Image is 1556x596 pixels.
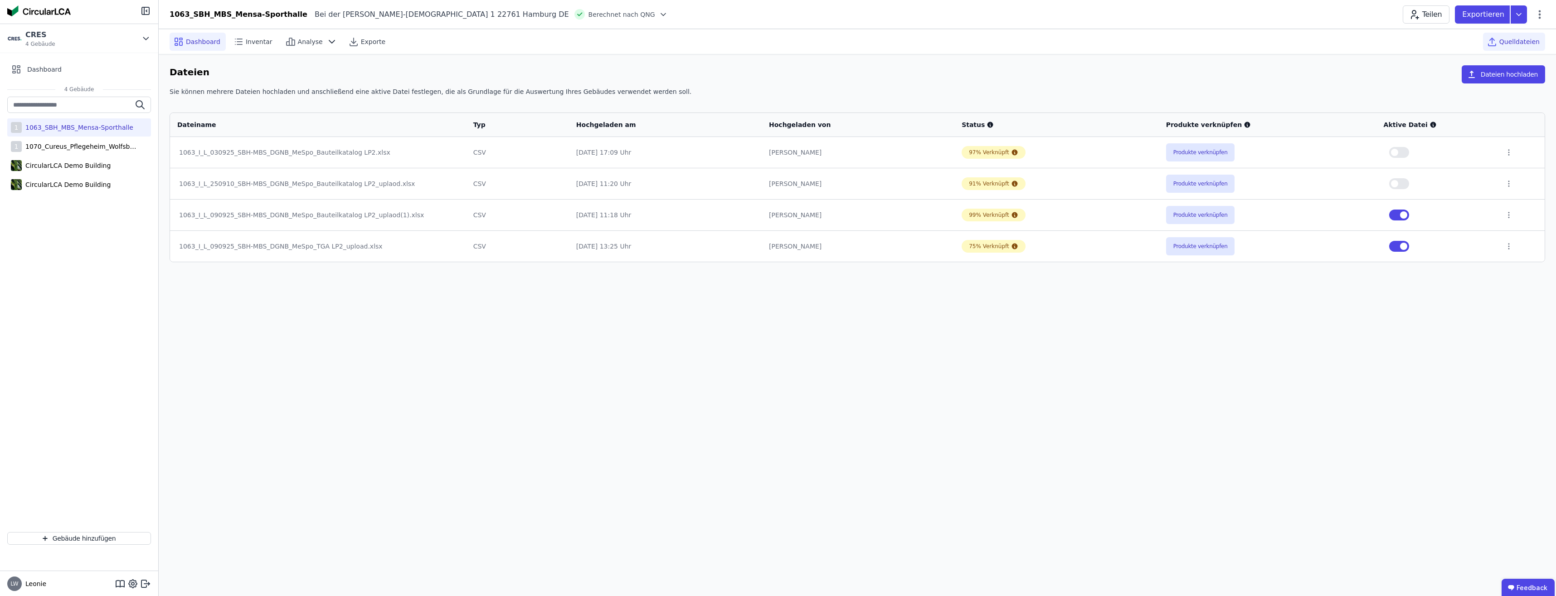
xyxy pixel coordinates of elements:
[7,31,22,46] img: CRES
[1166,143,1235,161] button: Produkte verknüpfen
[1499,37,1540,46] span: Quelldateien
[769,210,947,220] div: [PERSON_NAME]
[1462,65,1545,83] button: Dateien hochladen
[25,29,55,40] div: CRES
[170,9,307,20] div: 1063_SBH_MBS_Mensa-Sporthalle
[576,179,754,188] div: [DATE] 11:20 Uhr
[179,179,457,188] div: 1063_I_L_250910_SBH-MBS_DGNB_MeSpo_Bauteilkatalog LP2_uplaod.xlsx
[769,148,947,157] div: [PERSON_NAME]
[769,120,935,129] div: Hochgeladen von
[55,86,103,93] span: 4 Gebäude
[576,148,754,157] div: [DATE] 17:09 Uhr
[1462,9,1506,20] p: Exportieren
[170,87,1545,103] div: Sie können mehrere Dateien hochladen und anschließend eine aktive Datei festlegen, die als Grundl...
[473,179,562,188] div: CSV
[969,180,1009,187] div: 91% Verknüpft
[969,211,1009,219] div: 99% Verknüpft
[179,242,457,251] div: 1063_I_L_090925_SBH-MBS_DGNB_MeSpo_TGA LP2_upload.xlsx
[307,9,569,20] div: Bei der [PERSON_NAME]-[DEMOGRAPHIC_DATA] 1 22761 Hamburg DE
[361,37,385,46] span: Exporte
[473,120,550,129] div: Typ
[25,40,55,48] span: 4 Gebäude
[179,210,457,220] div: 1063_I_L_090925_SBH-MBS_DGNB_MeSpo_Bauteilkatalog LP2_uplaod(1).xlsx
[473,210,562,220] div: CSV
[11,177,22,192] img: CircularLCA Demo Building
[473,242,562,251] div: CSV
[769,242,947,251] div: [PERSON_NAME]
[1403,5,1449,24] button: Teilen
[1166,206,1235,224] button: Produkte verknüpfen
[11,158,22,173] img: CircularLCA Demo Building
[1166,120,1369,129] div: Produkte verknüpfen
[969,149,1009,156] div: 97% Verknüpft
[170,65,209,80] h6: Dateien
[1384,120,1490,129] div: Aktive Datei
[246,37,272,46] span: Inventar
[179,148,457,157] div: 1063_I_L_030925_SBH-MBS_DGNB_MeSpo_Bauteilkatalog LP2.xlsx
[22,579,46,588] span: Leonie
[769,179,947,188] div: [PERSON_NAME]
[186,37,220,46] span: Dashboard
[576,242,754,251] div: [DATE] 13:25 Uhr
[10,581,18,586] span: LW
[22,123,133,132] div: 1063_SBH_MBS_Mensa-Sporthalle
[962,120,1152,129] div: Status
[22,142,140,151] div: 1070_Cureus_Pflegeheim_Wolfsbüttel
[22,161,111,170] div: CircularLCA Demo Building
[473,148,562,157] div: CSV
[588,10,655,19] span: Berechnet nach QNG
[576,210,754,220] div: [DATE] 11:18 Uhr
[27,65,62,74] span: Dashboard
[7,5,71,16] img: Concular
[969,243,1009,250] div: 75% Verknüpft
[576,120,743,129] div: Hochgeladen am
[11,141,22,152] div: 1
[11,122,22,133] div: 1
[7,532,151,545] button: Gebäude hinzufügen
[22,180,111,189] div: CircularLCA Demo Building
[298,37,323,46] span: Analyse
[177,120,447,129] div: Dateiname
[1166,237,1235,255] button: Produkte verknüpfen
[1166,175,1235,193] button: Produkte verknüpfen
